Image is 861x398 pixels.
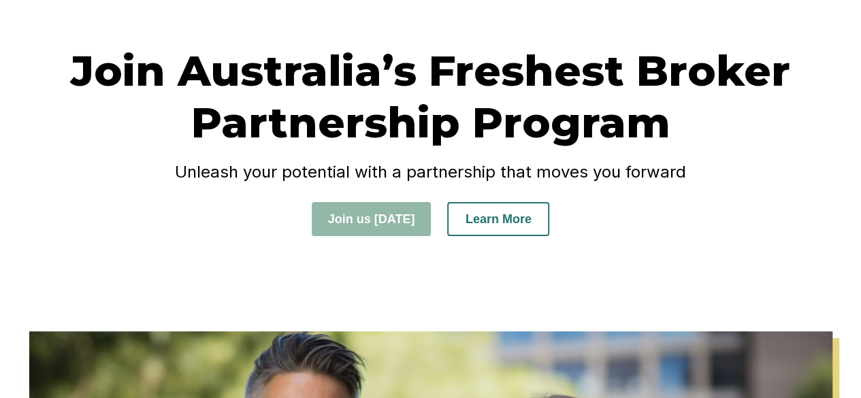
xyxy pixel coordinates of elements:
a: Join us [DATE] [312,212,432,226]
h4: Unleash your potential with a partnership that moves you forward [50,162,812,182]
button: Learn More [447,202,549,236]
a: Learn More [447,212,549,226]
h1: Join Australia’s Freshest Broker Partnership Program [50,45,812,148]
button: Join us [DATE] [312,202,432,236]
